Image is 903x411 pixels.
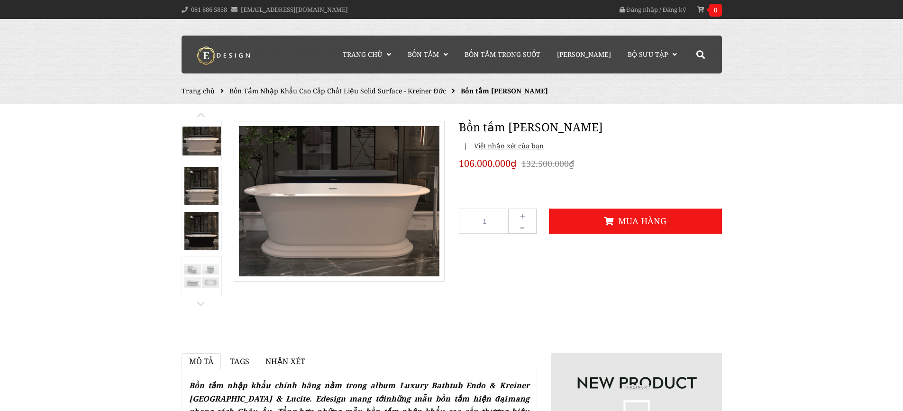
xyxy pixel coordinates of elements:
[459,119,722,136] h1: Bồn tắm [PERSON_NAME]
[508,220,537,234] button: -
[464,141,467,150] span: |
[401,36,455,73] a: Bồn Tắm
[241,5,348,14] a: [EMAIL_ADDRESS][DOMAIN_NAME]
[265,356,305,366] span: Nhận xét
[465,50,540,59] span: Bồn Tắm Trong Suốt
[184,167,219,205] img: Bồn tắm Teramo Kreiner
[620,36,684,73] a: Bộ Sưu Tập
[182,262,221,291] img: Bồn tắm Teramo Kreiner
[659,5,661,14] span: /
[457,36,547,73] a: Bồn Tắm Trong Suốt
[182,86,215,95] a: Trang chủ
[229,86,446,95] a: Bồn Tắm Nhập Khẩu Cao Cấp Chất Liệu Solid Surface - Kreiner Đức
[189,46,260,65] img: logo Kreiner Germany - Edesign Interior
[550,36,618,73] a: [PERSON_NAME]
[336,36,398,73] a: Trang chủ
[408,50,439,59] span: Bồn Tắm
[461,86,548,95] span: Bồn tắm [PERSON_NAME]
[386,393,508,404] a: những mẫu bồn tắm hiện đại
[469,141,544,150] span: Viết nhận xét của bạn
[521,158,574,169] del: 132.500.000₫
[549,209,722,234] button: Mua hàng
[191,5,227,14] a: 081 886 5858
[343,50,382,59] span: Trang chủ
[628,50,668,59] span: Bộ Sưu Tập
[459,156,517,171] span: 106.000.000₫
[557,50,611,59] span: [PERSON_NAME]
[508,209,537,222] button: +
[182,127,221,155] img: Bồn tắm Teramo Kreiner
[184,212,219,250] img: Bồn tắm Teramo Kreiner
[709,4,722,17] span: 0
[189,356,214,366] span: Mô tả
[230,356,249,366] span: Tags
